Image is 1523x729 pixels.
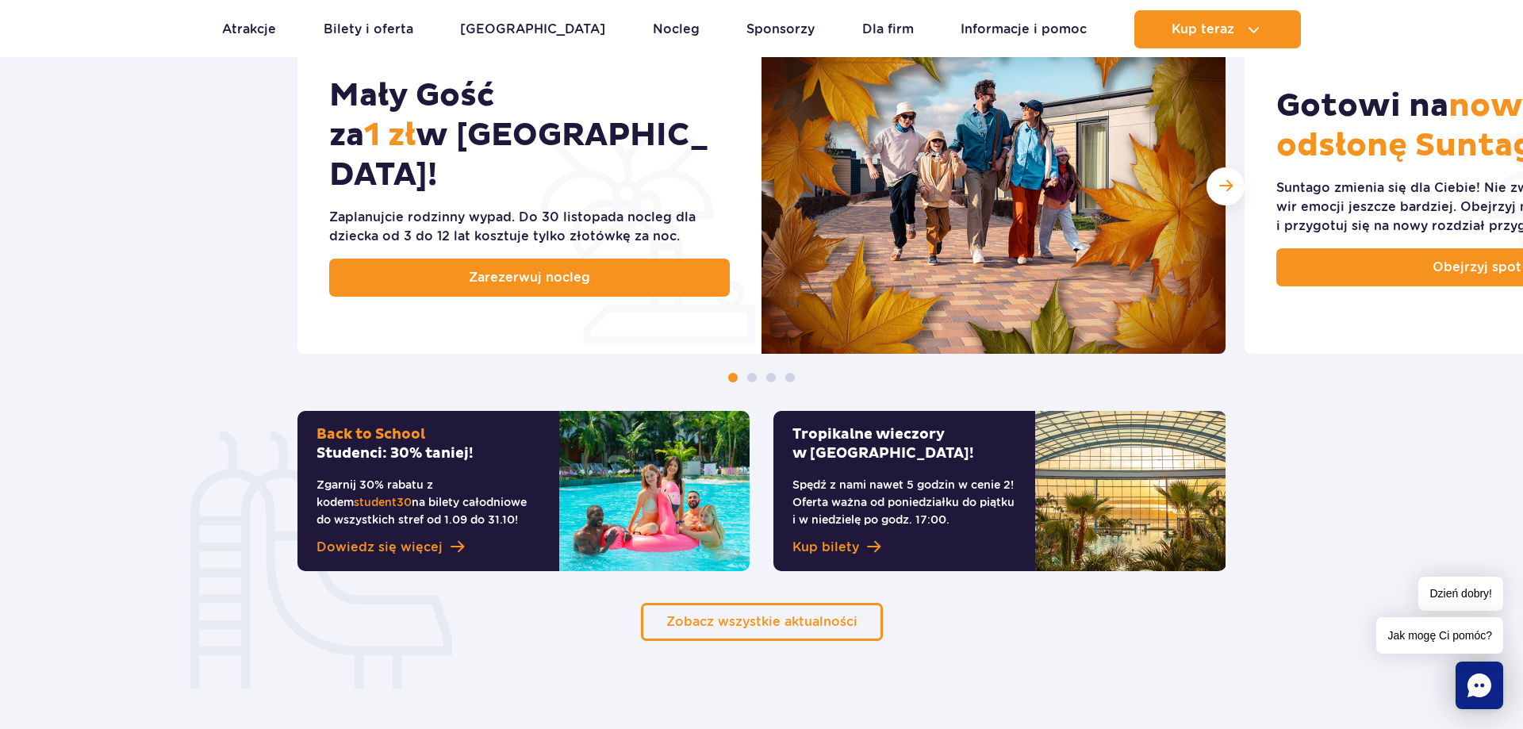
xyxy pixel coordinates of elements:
[761,19,1226,354] img: Mały Gość za 1&nbsp;zł w&nbsp;Suntago Village!
[961,10,1087,48] a: Informacje i pomoc
[653,10,700,48] a: Nocleg
[1376,617,1503,654] span: Jak mogę Ci pomóc?
[316,476,540,528] p: Zgarnij 30% rabatu z kodem na bilety całodniowe do wszystkich stref od 1.09 do 31.10!
[862,10,914,48] a: Dla firm
[324,10,413,48] a: Bilety i oferta
[316,425,425,443] span: Back to School
[1172,22,1234,36] span: Kup teraz
[329,76,730,195] h2: Mały Gość za w [GEOGRAPHIC_DATA]!
[460,10,605,48] a: [GEOGRAPHIC_DATA]
[316,538,443,557] span: Dowiedz się więcej
[746,10,815,48] a: Sponsorzy
[1433,258,1521,277] span: Obejrzyj spot
[792,425,1016,463] h2: Tropikalne wieczory w [GEOGRAPHIC_DATA]!
[666,614,857,629] span: Zobacz wszystkie aktualności
[329,208,730,246] div: Zaplanujcie rodzinny wypad. Do 30 listopada nocleg dla dziecka od 3 do 12 lat kosztuje tylko złot...
[364,116,416,155] span: 1 zł
[792,538,1016,557] a: Kup bilety
[559,411,750,571] img: Back to SchoolStudenci: 30% taniej!
[1418,577,1503,611] span: Dzień dobry!
[222,10,276,48] a: Atrakcje
[1035,411,1226,571] img: Tropikalne wieczory w&nbsp;Suntago!
[1456,662,1503,709] div: Chat
[792,538,859,557] span: Kup bilety
[1134,10,1301,48] button: Kup teraz
[641,603,883,641] a: Zobacz wszystkie aktualności
[792,476,1016,528] p: Spędź z nami nawet 5 godzin w cenie 2! Oferta ważna od poniedziałku do piątku i w niedzielę po go...
[1207,167,1245,205] div: Następny slajd
[190,431,453,689] img: zjeżdżalnia
[316,538,540,557] a: Dowiedz się więcej
[469,268,590,287] span: Zarezerwuj nocleg
[329,259,730,297] a: Zarezerwuj nocleg
[354,496,412,508] span: student30
[316,425,540,463] h2: Studenci: 30% taniej!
